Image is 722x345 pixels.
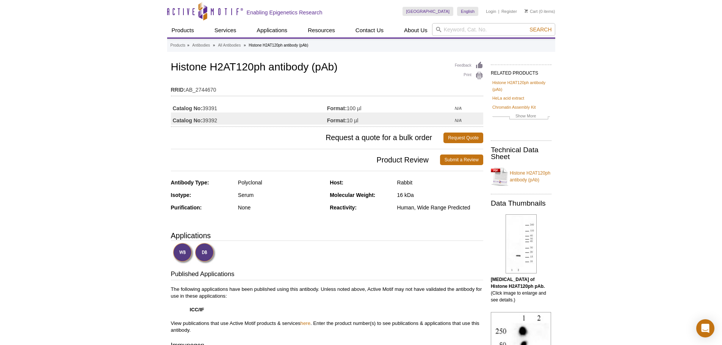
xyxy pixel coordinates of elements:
[330,192,375,198] strong: Molecular Weight:
[238,192,324,198] div: Serum
[397,204,483,211] div: Human, Wide Range Predicted
[210,23,241,37] a: Services
[252,23,292,37] a: Applications
[327,100,455,112] td: 100 µl
[506,214,537,273] img: Histone H2AT120ph antibody (pAb) tested by Western blot.
[432,23,555,36] input: Keyword, Cat. No.
[397,179,483,186] div: Rabbit
[696,319,714,337] div: Open Intercom Messenger
[455,72,483,80] a: Print
[455,100,483,112] td: N/A
[492,104,536,111] a: Chromatin Assembly Kit
[498,7,500,16] li: |
[187,43,190,47] li: »
[192,42,210,49] a: Antibodies
[171,180,209,186] strong: Antibody Type:
[171,86,186,93] strong: RRID:
[492,95,524,101] a: HeLa acid extract
[171,42,185,49] a: Products
[491,165,551,188] a: Histone H2AT120ph antibody (pAb)
[492,112,550,121] a: Show More
[440,155,483,165] a: Submit a Review
[491,277,545,289] b: [MEDICAL_DATA] of Histone H2AT120ph pAb.
[173,243,194,264] img: Western Blot Validated
[491,147,551,160] h2: Technical Data Sheet
[443,133,483,143] a: Request Quote
[190,307,204,312] strong: ICC/IF
[171,192,191,198] strong: Isotype:
[167,23,199,37] a: Products
[525,9,528,13] img: Your Cart
[303,23,340,37] a: Resources
[457,7,478,16] a: English
[527,26,554,33] button: Search
[327,105,347,112] strong: Format:
[330,205,357,211] strong: Reactivity:
[501,9,517,14] a: Register
[171,82,483,94] td: AB_2744670
[244,43,246,47] li: »
[171,133,444,143] span: Request a quote for a bulk order
[171,230,483,241] h3: Applications
[455,61,483,70] a: Feedback
[171,112,327,125] td: 39392
[301,320,310,326] a: here
[403,7,454,16] a: [GEOGRAPHIC_DATA]
[173,105,203,112] strong: Catalog No:
[330,180,343,186] strong: Host:
[525,7,555,16] li: (0 items)
[525,9,538,14] a: Cart
[171,270,483,280] h3: Published Applications
[351,23,388,37] a: Contact Us
[173,117,203,124] strong: Catalog No:
[327,112,455,125] td: 10 µl
[486,9,496,14] a: Login
[492,79,550,93] a: Histone H2AT120ph antibody (pAb)
[213,43,215,47] li: »
[171,61,483,74] h1: Histone H2AT120ph antibody (pAb)
[455,112,483,125] td: N/A
[171,100,327,112] td: 39391
[399,23,432,37] a: About Us
[491,276,551,303] p: (Click image to enlarge and see details.)
[171,286,483,334] p: The following applications have been published using this antibody. Unless noted above, Active Mo...
[238,204,324,211] div: None
[171,155,440,165] span: Product Review
[195,243,216,264] img: Dot Blot Validated
[491,64,551,78] h2: RELATED PRODUCTS
[529,27,551,33] span: Search
[491,200,551,207] h2: Data Thumbnails
[218,42,241,49] a: All Antibodies
[171,205,202,211] strong: Purification:
[327,117,347,124] strong: Format:
[249,43,308,47] li: Histone H2AT120ph antibody (pAb)
[397,192,483,198] div: 16 kDa
[247,9,323,16] h2: Enabling Epigenetics Research
[238,179,324,186] div: Polyclonal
